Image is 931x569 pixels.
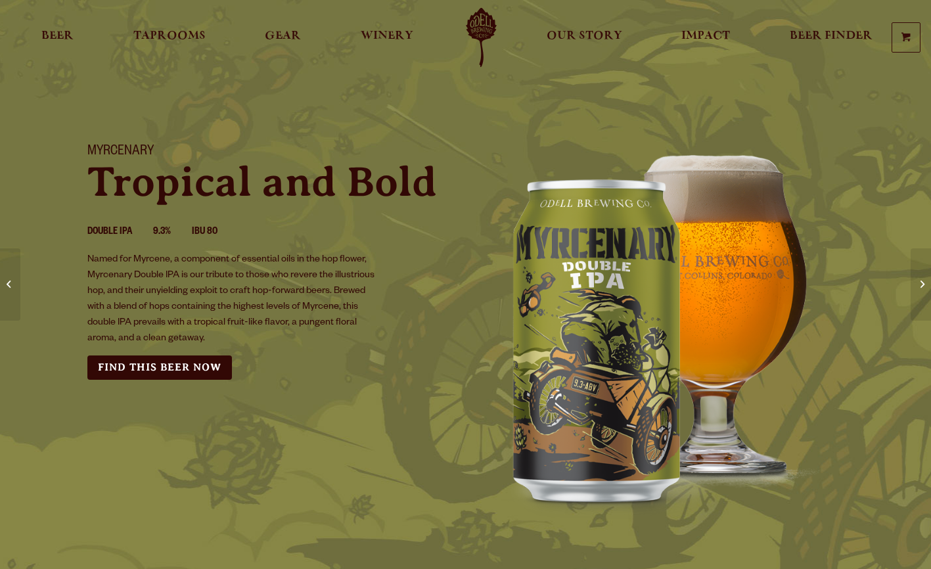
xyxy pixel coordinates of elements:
span: Our Story [547,31,622,41]
span: Beer [41,31,74,41]
a: Gear [256,8,309,67]
a: Beer Finder [781,8,881,67]
a: Find this Beer Now [87,355,232,380]
span: Gear [265,31,301,41]
li: 9.3% [153,224,192,241]
p: Named for Myrcene, a component of essential oils in the hop flower, Myrcenary Double IPA is our t... [87,252,378,347]
span: Impact [681,31,730,41]
span: Beer Finder [790,31,873,41]
a: Our Story [538,8,631,67]
h1: Myrcenary [87,144,450,161]
li: IBU 80 [192,224,238,241]
span: Taprooms [133,31,206,41]
span: Winery [361,31,413,41]
a: Impact [673,8,738,67]
li: Double IPA [87,224,153,241]
a: Winery [352,8,422,67]
a: Taprooms [125,8,214,67]
a: Odell Home [457,8,506,67]
a: Beer [33,8,82,67]
p: Tropical and Bold [87,161,450,203]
